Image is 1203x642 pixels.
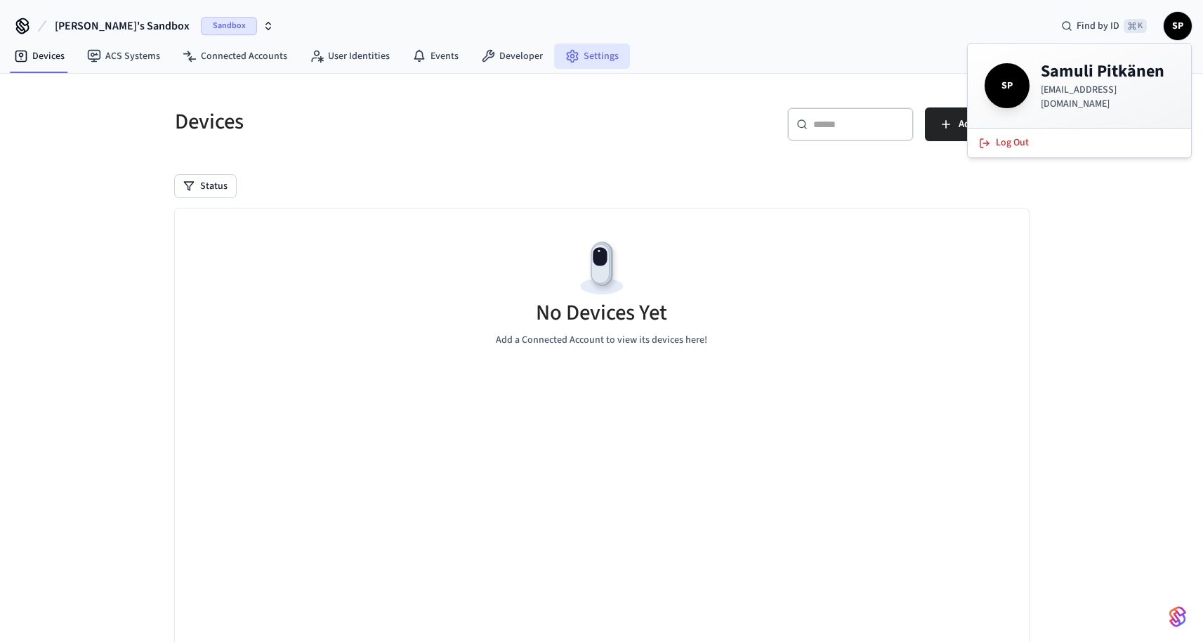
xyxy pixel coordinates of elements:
[171,44,298,69] a: Connected Accounts
[1164,12,1192,40] button: SP
[1050,13,1158,39] div: Find by ID⌘ K
[959,115,1012,133] span: Add Devices
[175,175,236,197] button: Status
[536,299,667,327] h5: No Devices Yet
[401,44,470,69] a: Events
[201,17,257,35] span: Sandbox
[175,107,593,136] h5: Devices
[496,333,707,348] p: Add a Connected Account to view its devices here!
[1165,13,1190,39] span: SP
[1169,605,1186,628] img: SeamLogoGradient.69752ec5.svg
[925,107,1029,141] button: Add Devices
[470,44,554,69] a: Developer
[554,44,630,69] a: Settings
[55,18,190,34] span: [PERSON_NAME]'s Sandbox
[3,44,76,69] a: Devices
[570,237,633,300] img: Devices Empty State
[971,131,1188,155] button: Log Out
[1041,60,1174,83] h4: Samuli Pitkänen
[1041,83,1174,111] p: [EMAIL_ADDRESS][DOMAIN_NAME]
[1124,19,1147,33] span: ⌘ K
[76,44,171,69] a: ACS Systems
[987,66,1027,105] span: SP
[1077,19,1119,33] span: Find by ID
[298,44,401,69] a: User Identities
